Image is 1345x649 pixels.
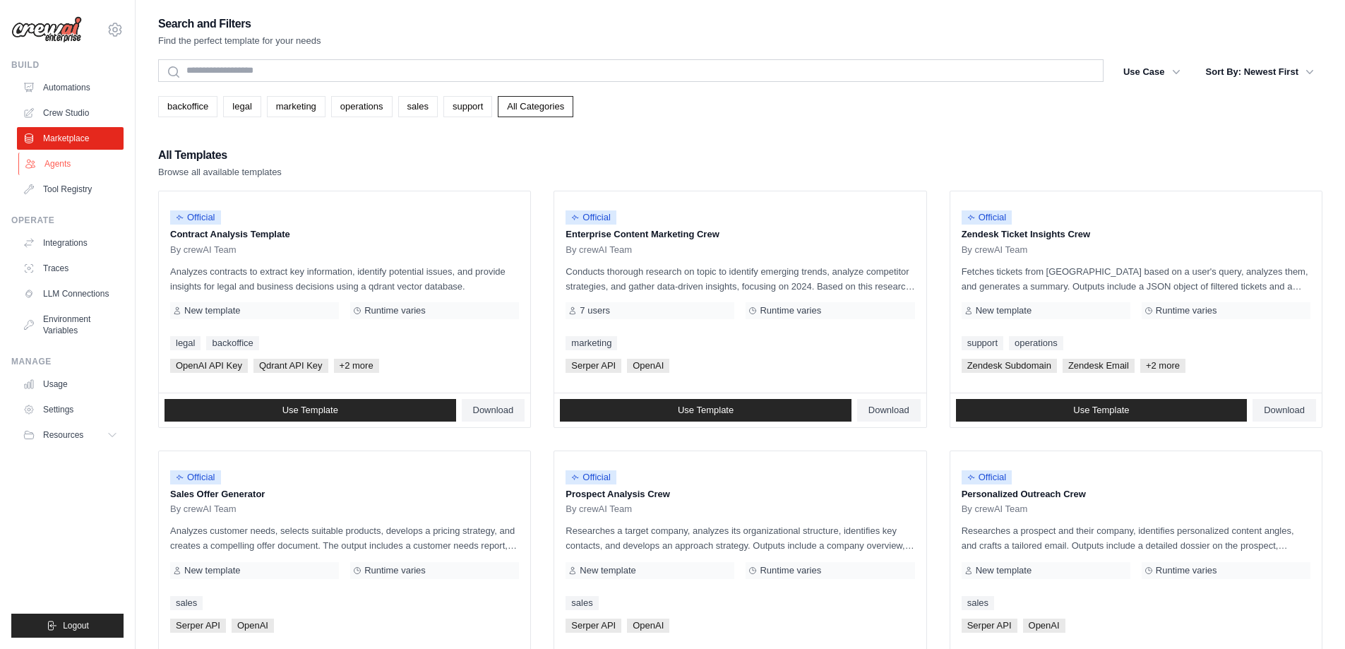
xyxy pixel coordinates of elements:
[17,232,124,254] a: Integrations
[17,424,124,446] button: Resources
[956,399,1248,422] a: Use Template
[1140,359,1185,373] span: +2 more
[165,399,456,422] a: Use Template
[962,264,1310,294] p: Fetches tickets from [GEOGRAPHIC_DATA] based on a user's query, analyzes them, and generates a su...
[17,102,124,124] a: Crew Studio
[962,244,1028,256] span: By crewAI Team
[566,504,632,515] span: By crewAI Team
[462,399,525,422] a: Download
[170,470,221,484] span: Official
[253,359,328,373] span: Qdrant API Key
[1009,336,1063,350] a: operations
[1023,619,1065,633] span: OpenAI
[11,215,124,226] div: Operate
[11,16,82,43] img: Logo
[17,257,124,280] a: Traces
[962,227,1310,242] p: Zendesk Ticket Insights Crew
[282,405,338,416] span: Use Template
[17,398,124,421] a: Settings
[566,619,621,633] span: Serper API
[868,405,909,416] span: Download
[962,470,1012,484] span: Official
[170,227,519,242] p: Contract Analysis Template
[1264,405,1305,416] span: Download
[566,596,598,610] a: sales
[11,59,124,71] div: Build
[566,244,632,256] span: By crewAI Team
[170,210,221,225] span: Official
[170,244,237,256] span: By crewAI Team
[232,619,274,633] span: OpenAI
[962,504,1028,515] span: By crewAI Team
[1156,565,1217,576] span: Runtime varies
[580,305,610,316] span: 7 users
[63,620,89,631] span: Logout
[17,76,124,99] a: Automations
[566,336,617,350] a: marketing
[334,359,379,373] span: +2 more
[158,145,282,165] h2: All Templates
[398,96,438,117] a: sales
[566,264,914,294] p: Conducts thorough research on topic to identify emerging trends, analyze competitor strategies, a...
[170,504,237,515] span: By crewAI Team
[1115,59,1189,85] button: Use Case
[1073,405,1129,416] span: Use Template
[170,336,201,350] a: legal
[443,96,492,117] a: support
[158,14,321,34] h2: Search and Filters
[170,523,519,553] p: Analyzes customer needs, selects suitable products, develops a pricing strategy, and creates a co...
[11,356,124,367] div: Manage
[962,596,994,610] a: sales
[566,470,616,484] span: Official
[760,305,821,316] span: Runtime varies
[627,359,669,373] span: OpenAI
[170,487,519,501] p: Sales Offer Generator
[566,210,616,225] span: Official
[18,153,125,175] a: Agents
[17,282,124,305] a: LLM Connections
[962,523,1310,553] p: Researches a prospect and their company, identifies personalized content angles, and crafts a tai...
[566,487,914,501] p: Prospect Analysis Crew
[206,336,258,350] a: backoffice
[976,305,1032,316] span: New template
[473,405,514,416] span: Download
[760,565,821,576] span: Runtime varies
[962,359,1057,373] span: Zendesk Subdomain
[331,96,393,117] a: operations
[267,96,325,117] a: marketing
[962,210,1012,225] span: Official
[170,619,226,633] span: Serper API
[158,96,217,117] a: backoffice
[158,165,282,179] p: Browse all available templates
[857,399,921,422] a: Download
[364,305,426,316] span: Runtime varies
[1197,59,1322,85] button: Sort By: Newest First
[580,565,635,576] span: New template
[184,565,240,576] span: New template
[566,523,914,553] p: Researches a target company, analyzes its organizational structure, identifies key contacts, and ...
[962,336,1003,350] a: support
[976,565,1032,576] span: New template
[627,619,669,633] span: OpenAI
[223,96,261,117] a: legal
[566,227,914,242] p: Enterprise Content Marketing Crew
[17,127,124,150] a: Marketplace
[364,565,426,576] span: Runtime varies
[184,305,240,316] span: New template
[43,429,83,441] span: Resources
[158,34,321,48] p: Find the perfect template for your needs
[170,264,519,294] p: Analyzes contracts to extract key information, identify potential issues, and provide insights fo...
[1253,399,1316,422] a: Download
[498,96,573,117] a: All Categories
[560,399,851,422] a: Use Template
[170,359,248,373] span: OpenAI API Key
[962,619,1017,633] span: Serper API
[1156,305,1217,316] span: Runtime varies
[170,596,203,610] a: sales
[566,359,621,373] span: Serper API
[678,405,734,416] span: Use Template
[17,308,124,342] a: Environment Variables
[11,614,124,638] button: Logout
[1063,359,1135,373] span: Zendesk Email
[17,178,124,201] a: Tool Registry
